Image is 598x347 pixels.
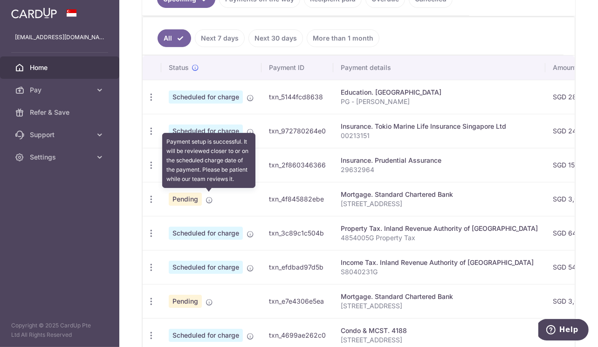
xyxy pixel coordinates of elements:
[169,125,243,138] span: Scheduled for charge
[169,295,202,308] span: Pending
[169,193,202,206] span: Pending
[169,90,243,104] span: Scheduled for charge
[261,182,333,216] td: txn_4f845882ebe
[261,250,333,284] td: txn_efdbad97d5b
[341,258,538,267] div: Income Tax. Inland Revenue Authority of [GEOGRAPHIC_DATA]
[261,114,333,148] td: txn_972780264e0
[333,56,545,80] th: Payment details
[158,29,191,47] a: All
[341,88,538,97] div: Education. [GEOGRAPHIC_DATA]
[169,63,189,72] span: Status
[30,63,91,72] span: Home
[195,29,245,47] a: Next 7 days
[30,130,91,139] span: Support
[341,199,538,208] p: [STREET_ADDRESS]
[11,7,57,19] img: CardUp
[162,133,255,188] div: Payment setup is successful. It will be reviewed closer to or on the scheduled charge date of the...
[341,122,538,131] div: Insurance. Tokio Marine Life Insurance Singapore Ltd
[341,156,538,165] div: Insurance. Prudential Assurance
[341,292,538,301] div: Mortgage. Standard Chartered Bank
[169,329,243,342] span: Scheduled for charge
[169,227,243,240] span: Scheduled for charge
[341,131,538,140] p: 00213151
[30,108,91,117] span: Refer & Save
[341,190,538,199] div: Mortgage. Standard Chartered Bank
[538,319,589,342] iframe: Opens a widget where you can find more information
[341,267,538,277] p: S8040231G
[248,29,303,47] a: Next 30 days
[307,29,379,47] a: More than 1 month
[341,233,538,243] p: 4854005G Property Tax
[261,80,333,114] td: txn_5144fcd8638
[341,326,538,335] div: Condo & MCST. 4188
[15,33,104,42] p: [EMAIL_ADDRESS][DOMAIN_NAME]
[341,97,538,106] p: PG - [PERSON_NAME]
[169,261,243,274] span: Scheduled for charge
[261,56,333,80] th: Payment ID
[341,301,538,311] p: [STREET_ADDRESS]
[341,335,538,345] p: [STREET_ADDRESS]
[261,284,333,318] td: txn_e7e4306e5ea
[30,85,91,95] span: Pay
[261,216,333,250] td: txn_3c89c1c504b
[341,165,538,174] p: 29632964
[30,153,91,162] span: Settings
[341,224,538,233] div: Property Tax. Inland Revenue Authority of [GEOGRAPHIC_DATA]
[553,63,577,72] span: Amount
[261,148,333,182] td: txn_2f860346366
